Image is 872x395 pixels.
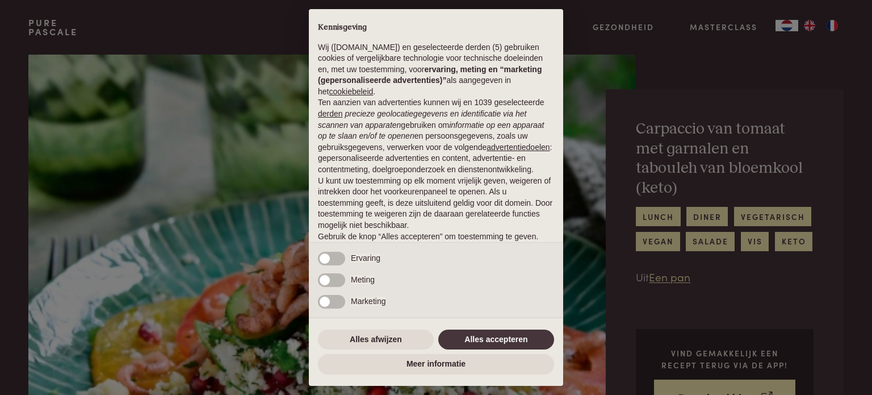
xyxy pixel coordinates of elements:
[351,253,380,263] span: Ervaring
[318,65,542,85] strong: ervaring, meting en “marketing (gepersonaliseerde advertenties)”
[487,142,550,153] button: advertentiedoelen
[318,330,434,350] button: Alles afwijzen
[351,297,385,306] span: Marketing
[438,330,554,350] button: Alles accepteren
[318,42,554,98] p: Wij ([DOMAIN_NAME]) en geselecteerde derden (5) gebruiken cookies of vergelijkbare technologie vo...
[318,109,526,130] em: precieze geolocatiegegevens en identificatie via het scannen van apparaten
[318,97,554,175] p: Ten aanzien van advertenties kunnen wij en 1039 geselecteerde gebruiken om en persoonsgegevens, z...
[318,23,554,33] h2: Kennisgeving
[318,109,343,120] button: derden
[318,176,554,231] p: U kunt uw toestemming op elk moment vrijelijk geven, weigeren of intrekken door het voorkeurenpan...
[329,87,373,96] a: cookiebeleid
[318,120,544,141] em: informatie op een apparaat op te slaan en/of te openen
[318,354,554,375] button: Meer informatie
[318,231,554,265] p: Gebruik de knop “Alles accepteren” om toestemming te geven. Gebruik de knop “Alles afwijzen” om d...
[351,275,375,284] span: Meting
